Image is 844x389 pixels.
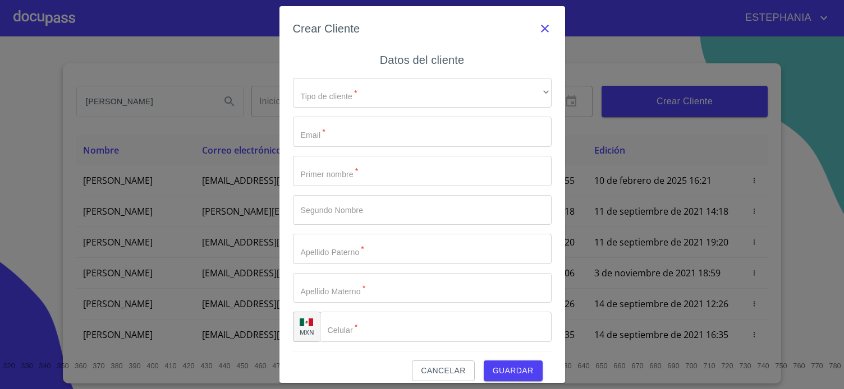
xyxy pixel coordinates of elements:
[300,328,314,336] p: MXN
[380,51,464,69] h6: Datos del cliente
[421,364,465,378] span: Cancelar
[493,364,534,378] span: Guardar
[484,360,543,381] button: Guardar
[412,360,474,381] button: Cancelar
[293,78,552,108] div: ​
[300,318,313,326] img: R93DlvwvvjP9fbrDwZeCRYBHk45OWMq+AAOlFVsxT89f82nwPLnD58IP7+ANJEaWYhP0Tx8kkA0WlQMPQsAAgwAOmBj20AXj6...
[293,20,360,38] h6: Crear Cliente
